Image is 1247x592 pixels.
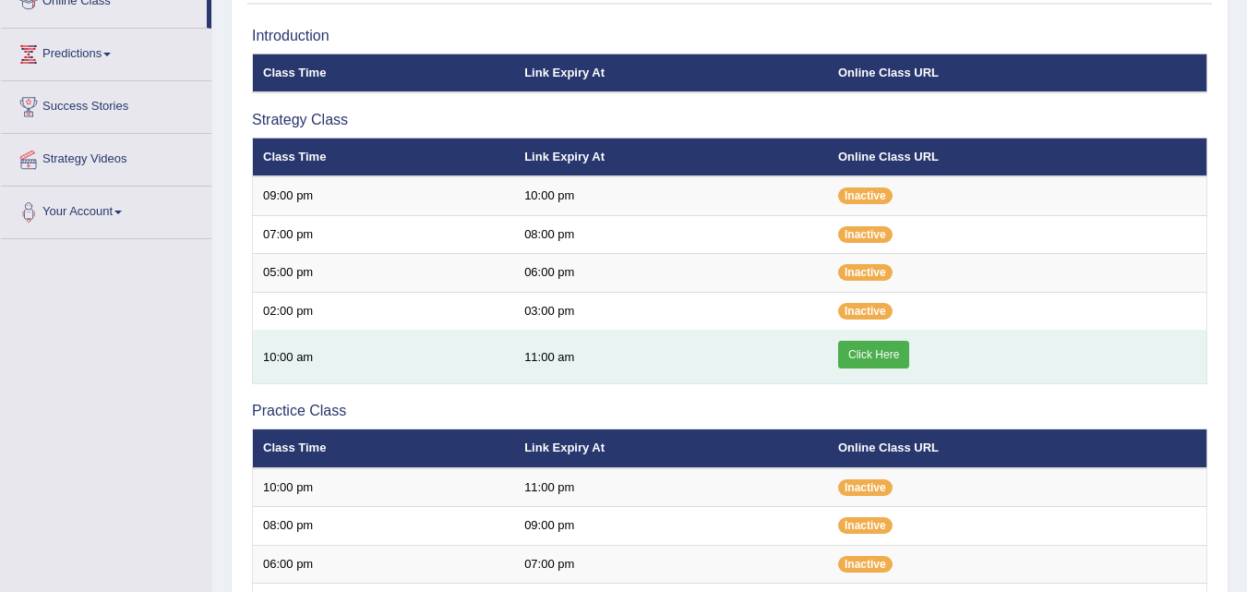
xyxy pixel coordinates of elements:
[1,187,211,233] a: Your Account
[514,331,828,384] td: 11:00 am
[253,54,515,92] th: Class Time
[252,403,1207,419] h3: Practice Class
[253,429,515,468] th: Class Time
[514,545,828,584] td: 07:00 pm
[253,331,515,384] td: 10:00 am
[514,507,828,546] td: 09:00 pm
[514,54,828,92] th: Link Expiry At
[1,134,211,180] a: Strategy Videos
[253,138,515,176] th: Class Time
[828,138,1207,176] th: Online Class URL
[838,226,893,243] span: Inactive
[253,215,515,254] td: 07:00 pm
[838,264,893,281] span: Inactive
[838,556,893,573] span: Inactive
[514,468,828,507] td: 11:00 pm
[828,429,1207,468] th: Online Class URL
[1,81,211,127] a: Success Stories
[252,28,1207,44] h3: Introduction
[514,292,828,331] td: 03:00 pm
[514,138,828,176] th: Link Expiry At
[838,187,893,204] span: Inactive
[253,545,515,584] td: 06:00 pm
[514,176,828,215] td: 10:00 pm
[838,517,893,534] span: Inactive
[514,429,828,468] th: Link Expiry At
[1,29,211,75] a: Predictions
[514,215,828,254] td: 08:00 pm
[253,254,515,293] td: 05:00 pm
[838,341,909,368] a: Click Here
[253,507,515,546] td: 08:00 pm
[253,292,515,331] td: 02:00 pm
[838,479,893,496] span: Inactive
[514,254,828,293] td: 06:00 pm
[252,112,1207,128] h3: Strategy Class
[828,54,1207,92] th: Online Class URL
[253,176,515,215] td: 09:00 pm
[253,468,515,507] td: 10:00 pm
[838,303,893,320] span: Inactive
